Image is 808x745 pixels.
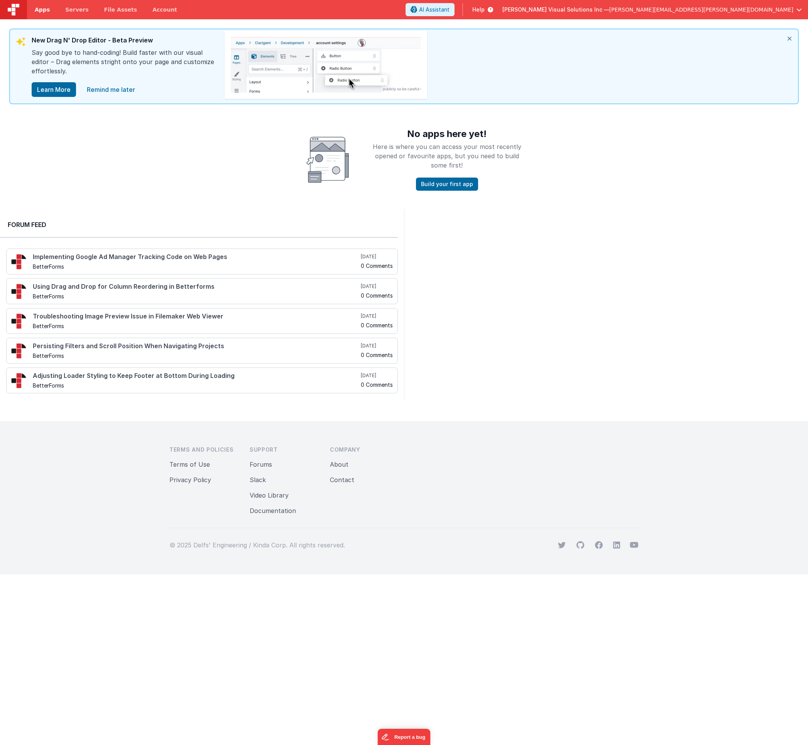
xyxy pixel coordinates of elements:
[33,383,359,388] h5: BetterForms
[419,6,450,14] span: AI Assistant
[472,6,485,14] span: Help
[33,293,359,299] h5: BetterForms
[361,313,393,319] h5: [DATE]
[502,6,609,14] span: [PERSON_NAME] Visual Solutions Inc —
[11,373,27,388] img: 295_2.png
[33,254,359,261] h4: Implementing Google Ad Manager Tracking Code on Web Pages
[609,6,793,14] span: [PERSON_NAME][EMAIL_ADDRESS][PERSON_NAME][DOMAIN_NAME]
[781,29,798,48] i: close
[250,506,296,515] button: Documentation
[361,293,393,298] h5: 0 Comments
[361,382,393,388] h5: 0 Comments
[33,323,359,329] h5: BetterForms
[370,142,523,170] p: Here is where you can access your most recently opened or favourite apps, but you need to build s...
[33,353,359,359] h5: BetterForms
[250,491,289,500] button: Video Library
[306,129,349,191] img: Smiley face
[250,476,266,484] a: Slack
[32,36,217,48] div: New Drag N' Drop Editor - Beta Preview
[330,460,348,469] button: About
[406,3,455,16] button: AI Assistant
[169,476,211,484] a: Privacy Policy
[33,372,359,379] h4: Adjusting Loader Styling to Keep Footer at Bottom During Loading
[250,446,318,454] h3: Support
[361,263,393,269] h5: 0 Comments
[361,343,393,349] h5: [DATE]
[82,82,140,97] a: close
[250,460,272,469] button: Forums
[361,322,393,328] h5: 0 Comments
[33,264,359,269] h5: BetterForms
[361,352,393,358] h5: 0 Comments
[6,308,398,334] a: Troubleshooting Image Preview Issue in Filemaker Web Viewer BetterForms [DATE] 0 Comments
[11,343,27,359] img: 295_2.png
[6,367,398,393] a: Adjusting Loader Styling to Keep Footer at Bottom During Loading BetterForms [DATE] 0 Comments
[65,6,88,14] span: Servers
[361,372,393,379] h5: [DATE]
[613,541,620,549] svg: viewBox="0 0 24 24" aria-hidden="true">
[6,278,398,304] a: Using Drag and Drop for Column Reordering in Betterforms BetterForms [DATE] 0 Comments
[250,475,266,484] button: Slack
[370,129,523,139] h1: No apps here yet!
[416,178,478,191] button: Build your first app
[33,313,359,320] h4: Troubleshooting Image Preview Issue in Filemaker Web Viewer
[6,249,398,274] a: Implementing Google Ad Manager Tracking Code on Web Pages BetterForms [DATE] 0 Comments
[169,446,237,454] h3: Terms and Policies
[169,461,210,468] a: Terms of Use
[104,6,137,14] span: File Assets
[361,254,393,260] h5: [DATE]
[330,446,398,454] h3: Company
[6,338,398,364] a: Persisting Filters and Scroll Position When Navigating Projects BetterForms [DATE] 0 Comments
[330,475,354,484] button: Contact
[33,283,359,290] h4: Using Drag and Drop for Column Reordering in Betterforms
[35,6,50,14] span: Apps
[32,48,217,82] div: Say good bye to hand-coding! Build faster with our visual editor – Drag elements stright onto you...
[8,220,390,229] h2: Forum Feed
[502,6,802,14] button: [PERSON_NAME] Visual Solutions Inc — [PERSON_NAME][EMAIL_ADDRESS][PERSON_NAME][DOMAIN_NAME]
[330,461,348,468] a: About
[169,540,345,550] p: © 2025 Delfs' Engineering / Kinda Corp. All rights reserved.
[33,343,359,350] h4: Persisting Filters and Scroll Position When Navigating Projects
[378,729,431,745] iframe: Marker.io feedback button
[361,283,393,290] h5: [DATE]
[32,82,76,97] button: Learn More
